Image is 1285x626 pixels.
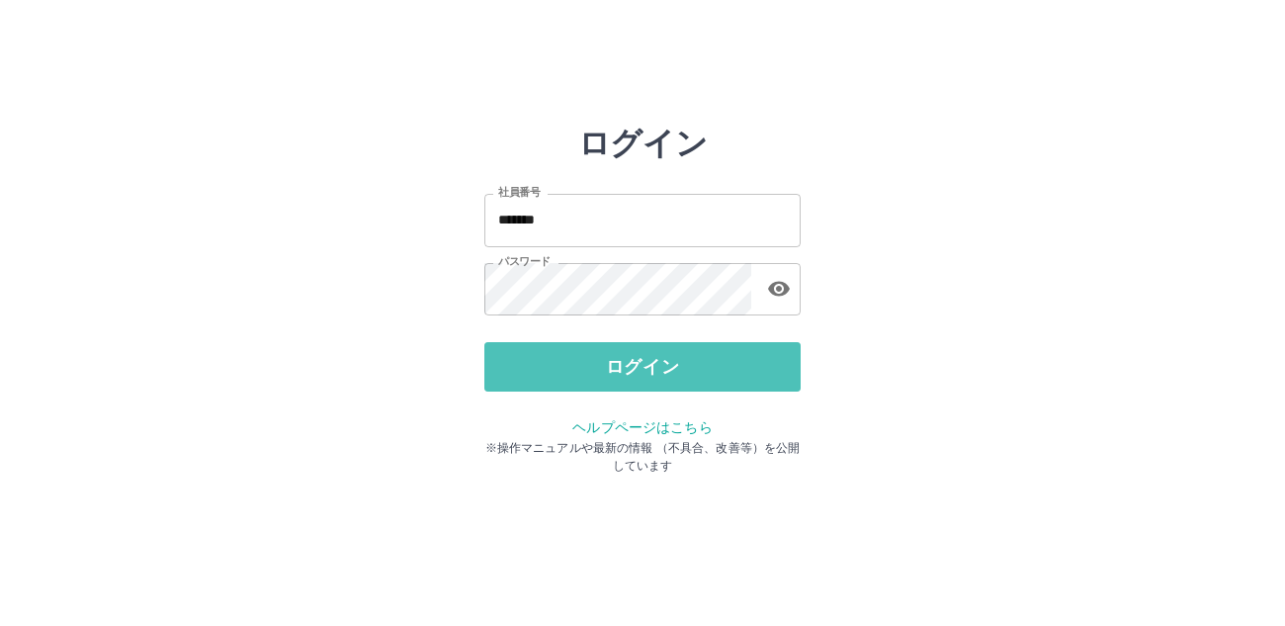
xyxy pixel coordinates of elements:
label: パスワード [498,254,551,269]
a: ヘルプページはこちら [572,419,712,435]
h2: ログイン [578,125,708,162]
button: ログイン [484,342,801,392]
p: ※操作マニュアルや最新の情報 （不具合、改善等）を公開しています [484,439,801,475]
label: 社員番号 [498,185,540,200]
